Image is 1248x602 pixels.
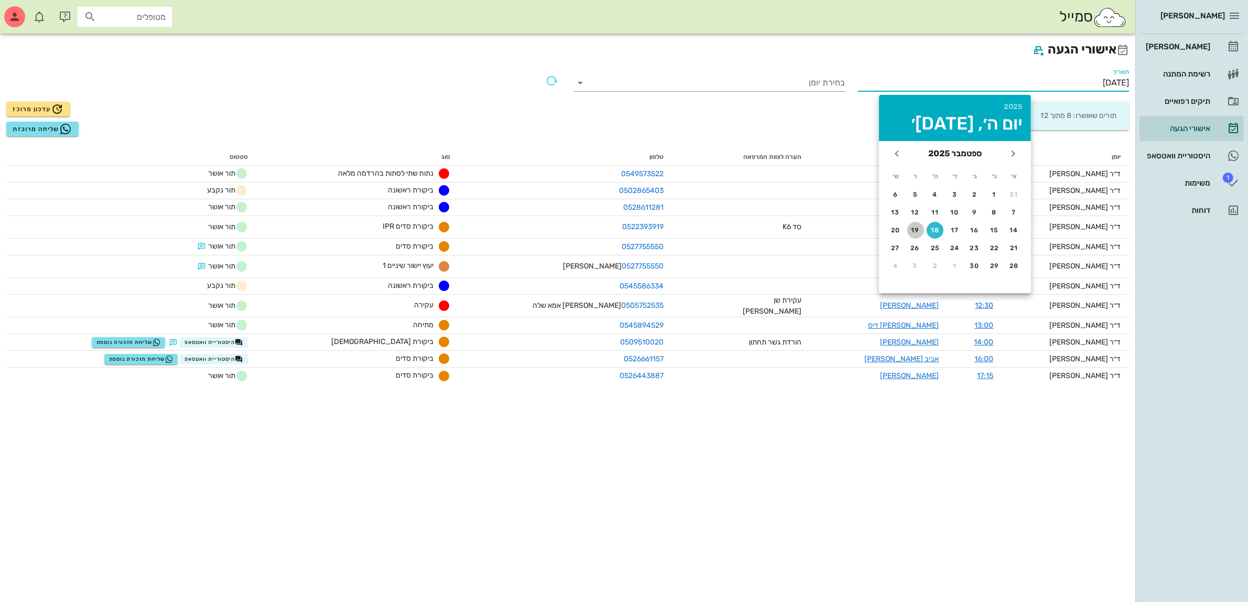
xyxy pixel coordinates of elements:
[887,262,904,270] div: 4
[1010,281,1121,292] div: ד״ר [PERSON_NAME]
[880,301,939,310] a: [PERSON_NAME]
[974,321,993,330] a: 13:00
[906,167,925,185] th: ו׳
[208,370,248,382] span: תור אושר
[1010,370,1121,381] div: ד״ר [PERSON_NAME]
[986,240,1003,256] button: 22
[947,262,963,270] div: 1
[388,186,433,195] span: ביקורת ראשונה
[864,354,939,363] a: אביב [PERSON_NAME]
[947,209,963,216] div: 10
[208,319,248,331] span: תור אושר
[622,242,664,251] a: 0527755550
[947,244,963,252] div: 24
[1010,320,1121,331] div: ד״ר [PERSON_NAME]
[331,337,433,346] span: ביקורת [DEMOGRAPHIC_DATA]
[622,222,664,231] a: 0522393919
[868,321,939,330] a: [PERSON_NAME] דיס
[414,300,433,309] span: עקירה
[986,204,1003,221] button: 8
[1010,185,1121,196] div: ד״ר [PERSON_NAME]
[810,149,948,166] th: שם
[13,123,72,135] span: שליחה מרוכזת
[1144,152,1210,160] div: היסטוריית וואטסאפ
[1144,124,1210,133] div: אישורי הגעה
[467,261,664,272] div: [PERSON_NAME]
[92,337,166,348] button: שליחת תזכורת נוספת
[1140,116,1244,141] a: אישורי הגעה
[1144,70,1210,78] div: רשימת המתנה
[927,244,943,252] div: 25
[208,201,248,213] span: תור אושר
[388,281,433,290] span: ביקורת ראשונה
[620,282,664,291] a: 0545586334
[907,244,924,252] div: 26
[1006,257,1023,274] button: 28
[975,301,993,310] a: 12:30
[907,240,924,256] button: 26
[887,186,904,203] button: 6
[947,222,963,239] button: 17
[672,149,810,166] th: הערה לצוות המרפאה
[986,186,1003,203] button: 1
[887,144,906,163] button: חודש הבא
[927,257,943,274] button: 2
[927,240,943,256] button: 25
[986,262,1003,270] div: 29
[31,8,37,15] span: תג
[621,301,664,310] a: 0505752535
[947,191,963,198] div: 3
[927,186,943,203] button: 4
[620,371,664,380] a: 0526443887
[907,222,924,239] button: 19
[965,167,984,185] th: ג׳
[967,191,983,198] div: 2
[180,354,248,364] button: היסטוריית וואטסאפ
[649,153,664,160] span: טלפון
[907,204,924,221] button: 12
[620,321,664,330] a: 0545894529
[887,103,1023,111] div: 2025
[383,261,433,270] span: יעוץ יישור שיניים 1
[947,204,963,221] button: 10
[887,204,904,221] button: 13
[967,222,983,239] button: 16
[196,240,248,253] span: תור אושר
[907,209,924,216] div: 12
[208,221,248,233] span: תור אושר
[907,257,924,274] button: 3
[621,169,664,178] a: 0549573522
[383,222,433,231] span: ביקורת סדים IPR
[1006,186,1023,203] button: 31
[1010,300,1121,311] div: ד״ר [PERSON_NAME]
[624,354,664,363] a: 0526661157
[986,222,1003,239] button: 15
[967,227,983,234] div: 16
[743,153,801,160] span: הערה לצוות המרפאה
[967,186,983,203] button: 2
[230,153,248,160] span: סטטוס
[1010,241,1121,252] div: ד״ר [PERSON_NAME]
[1010,221,1121,232] div: ד״ר [PERSON_NAME]
[96,338,161,347] span: שליחת תזכורת נוספת
[6,40,1129,60] h2: אישורי הגעה
[927,204,943,221] button: 11
[196,184,248,197] span: תור נקבע
[1010,353,1121,364] div: ד״ר [PERSON_NAME]
[1223,173,1233,183] span: תג
[1005,167,1024,185] th: א׳
[1010,202,1121,213] div: ד״ר [PERSON_NAME]
[723,295,801,317] div: עקירת שן [PERSON_NAME]
[924,143,986,164] button: ספטמבר 2025
[986,257,1003,274] button: 29
[1006,240,1023,256] button: 21
[6,102,70,116] button: עדכון מרוכז
[620,338,664,347] a: 0509510020
[180,337,248,348] button: היסטוריית וואטסאפ
[986,227,1003,234] div: 15
[574,74,845,91] div: בחירת יומן
[907,262,924,270] div: 3
[723,221,801,232] div: סד K6
[208,299,248,312] span: תור אושר
[974,338,993,347] a: 14:00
